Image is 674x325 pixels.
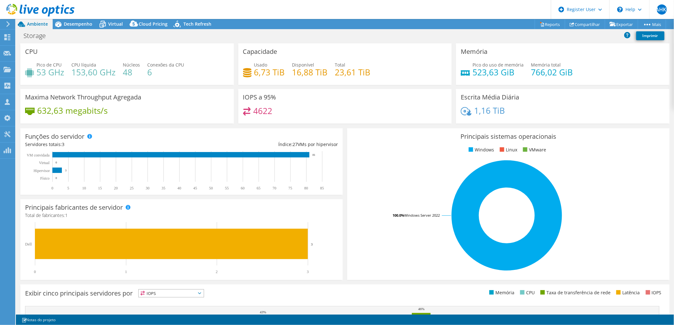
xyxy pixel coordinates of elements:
[147,69,184,76] h4: 6
[67,186,69,190] text: 5
[27,21,48,27] span: Ambiente
[40,176,50,181] tspan: Físico
[123,62,140,68] span: Núcleos
[146,186,149,190] text: 30
[209,186,213,190] text: 50
[257,186,261,190] text: 65
[139,290,204,297] span: IOPS
[467,146,494,153] li: Windows
[488,289,514,296] li: Memória
[292,69,328,76] h4: 16,88 TiB
[98,186,102,190] text: 15
[313,153,315,156] text: 81
[56,161,57,164] text: 0
[472,62,524,68] span: Pico do uso de memória
[17,316,60,324] a: Notas do projeto
[148,314,154,318] text: 40%
[293,141,298,147] span: 27
[62,141,64,147] span: 3
[193,186,197,190] text: 45
[273,186,276,190] text: 70
[335,62,346,68] span: Total
[472,69,524,76] h4: 523,63 GiB
[288,186,292,190] text: 75
[535,19,565,29] a: Reports
[498,146,517,153] li: Linux
[638,19,666,29] a: Mais
[254,69,285,76] h4: 6,73 TiB
[71,62,96,68] span: CPU líquida
[183,21,211,27] span: Tech Refresh
[605,19,638,29] a: Exportar
[56,176,57,180] text: 0
[177,186,181,190] text: 40
[25,204,123,211] h3: Principais fabricantes de servidor
[292,62,314,68] span: Disponível
[565,19,605,29] a: Compartilhar
[82,186,86,190] text: 10
[418,307,425,311] text: 46%
[25,242,32,246] text: Dell
[36,62,62,68] span: Pico de CPU
[64,21,92,27] span: Desempenho
[474,107,505,114] h4: 1,16 TiB
[461,48,487,55] h3: Memória
[311,242,313,246] text: 3
[130,186,134,190] text: 25
[25,94,141,101] h3: Maxima Network Throughput Agregada
[39,161,50,165] text: Virtual
[34,270,36,274] text: 0
[34,169,50,173] text: Hipervisor
[25,133,84,140] h3: Funções do servidor
[320,186,324,190] text: 85
[51,186,53,190] text: 0
[521,146,546,153] li: VMware
[304,186,308,190] text: 80
[615,289,640,296] li: Latência
[617,7,623,12] svg: \n
[260,310,266,314] text: 43%
[644,289,662,296] li: IOPS
[393,213,404,218] tspan: 100.0%
[539,289,611,296] li: Taxa de transferência de rede
[404,213,440,218] tspan: Windows Server 2022
[243,94,276,101] h3: IOPS a 95%
[657,4,667,15] span: AHKJ
[65,169,67,172] text: 3
[216,270,218,274] text: 2
[37,107,108,114] h4: 632,63 megabits/s
[241,186,245,190] text: 60
[25,141,182,148] div: Servidores totais:
[531,62,561,68] span: Memória total
[182,141,338,148] div: Índice: VMs por hipervisor
[114,186,118,190] text: 20
[243,48,277,55] h3: Capacidade
[25,48,38,55] h3: CPU
[519,289,535,296] li: CPU
[25,212,338,219] h4: Total de fabricantes:
[531,69,573,76] h4: 766,02 GiB
[108,21,123,27] span: Virtual
[254,62,268,68] span: Usado
[461,94,519,101] h3: Escrita Média Diária
[636,31,664,40] a: Imprimir
[253,107,272,114] h4: 4622
[307,270,309,274] text: 3
[352,133,665,140] h3: Principais sistemas operacionais
[335,69,371,76] h4: 23,61 TiB
[71,69,116,76] h4: 153,60 GHz
[123,69,140,76] h4: 48
[225,186,229,190] text: 55
[27,153,50,157] text: VM convidada
[139,21,168,27] span: Cloud Pricing
[147,62,184,68] span: Conexões da CPU
[125,270,127,274] text: 1
[21,32,56,39] h1: Storage
[65,212,68,218] span: 1
[36,69,64,76] h4: 53 GHz
[162,186,165,190] text: 35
